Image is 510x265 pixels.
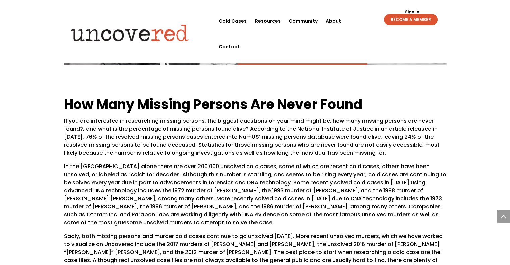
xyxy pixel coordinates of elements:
a: Cold Cases [219,8,247,34]
a: Resources [255,8,281,34]
a: About [326,8,341,34]
h2: How Many Missing Persons Are Never Found [64,95,446,117]
p: If you are interested in researching missing persons, the biggest questions on your mind might be... [64,117,446,162]
a: Sign In [401,10,423,14]
img: Uncovered logo [65,20,194,46]
a: Community [289,8,318,34]
a: Contact [219,34,240,59]
a: BECOME A MEMBER [384,14,438,25]
p: In the [GEOGRAPHIC_DATA] alone there are over 200,000 unsolved cold cases, some of which are rece... [64,162,446,232]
